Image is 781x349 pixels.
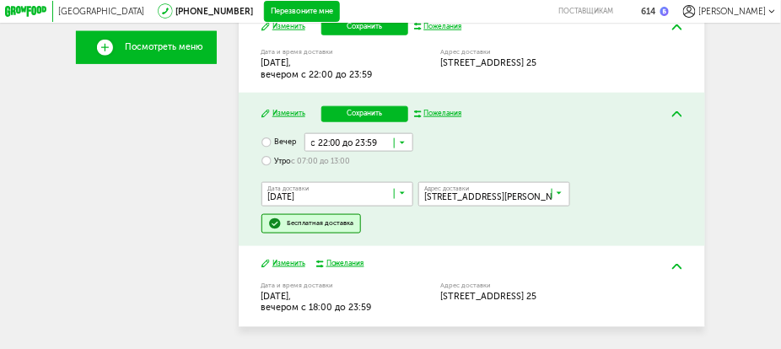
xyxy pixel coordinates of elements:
[440,291,536,302] span: [STREET_ADDRESS] 25
[660,7,669,15] img: bonus_b.cdccf46.png
[414,22,462,32] button: Пожелания
[261,22,305,32] button: Изменить
[292,157,351,167] span: с 07:00 до 13:00
[261,291,372,314] span: [DATE], вечером c 18:00 до 23:59
[261,152,351,171] label: Утро
[672,264,682,270] img: arrow-up-green.5eb5f82.svg
[261,259,305,269] button: Изменить
[699,6,767,17] span: [PERSON_NAME]
[287,219,353,228] div: Бесплатная доставка
[125,42,203,52] span: Посмотреть меню
[261,133,297,153] label: Вечер
[642,6,656,17] div: 614
[326,259,364,269] div: Пожелания
[175,6,253,17] a: [PHONE_NUMBER]
[76,31,217,64] a: Посмотреть меню
[672,24,682,30] img: arrow-up-green.5eb5f82.svg
[414,109,462,119] button: Пожелания
[423,22,461,32] div: Пожелания
[267,185,309,191] span: Дата доставки
[440,57,536,68] span: [STREET_ADDRESS] 25
[316,259,364,269] button: Пожелания
[261,57,373,80] span: [DATE], вечером c 22:00 до 23:59
[424,185,469,191] span: Адрес доставки
[321,19,408,35] button: Сохранить
[268,217,281,230] img: done.51a953a.svg
[58,6,144,17] span: [GEOGRAPHIC_DATA]
[261,49,385,55] label: Дата и время доставки
[440,282,643,288] label: Адрес доставки
[423,109,461,119] div: Пожелания
[261,282,385,288] label: Дата и время доставки
[261,109,305,119] button: Изменить
[672,111,682,117] img: arrow-up-green.5eb5f82.svg
[321,106,408,122] button: Сохранить
[440,49,643,55] label: Адрес доставки
[264,1,340,23] button: Перезвоните мне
